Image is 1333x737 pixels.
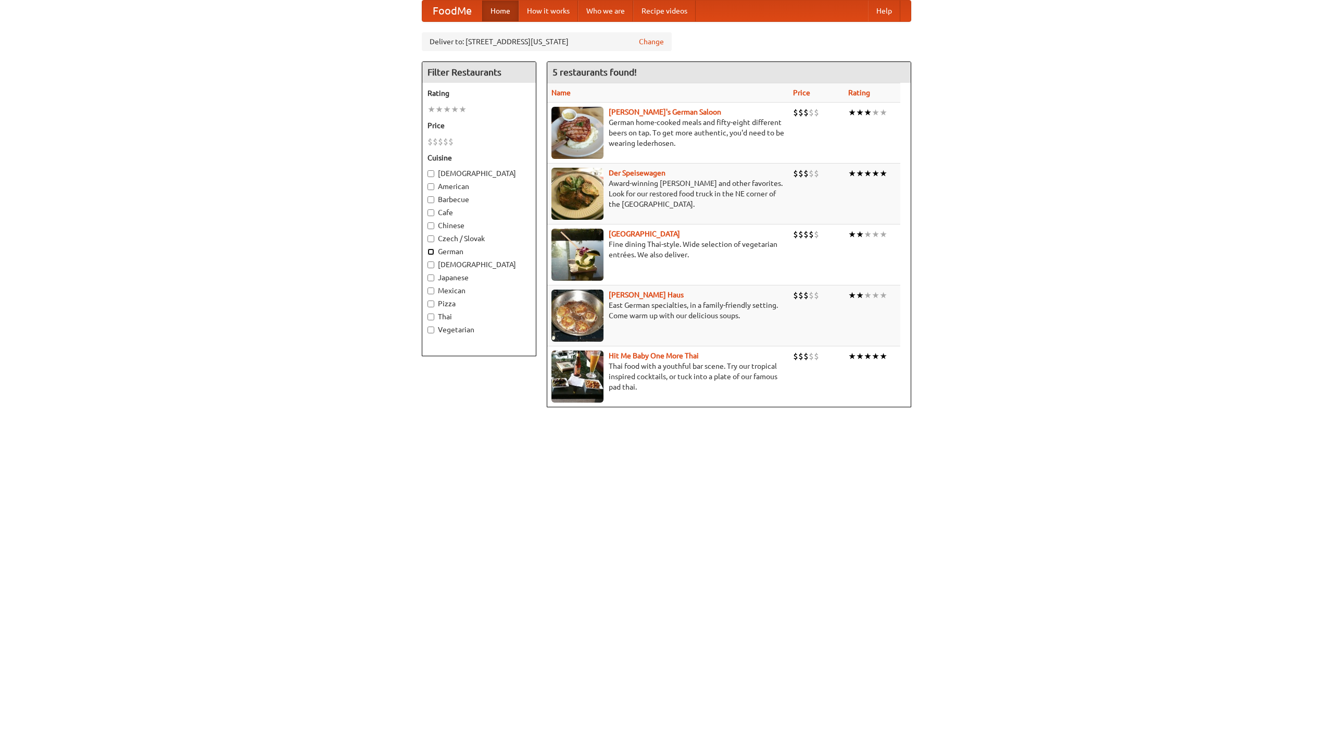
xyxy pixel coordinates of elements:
a: Help [868,1,900,21]
input: Vegetarian [427,327,434,333]
li: ★ [848,168,856,179]
label: American [427,181,531,192]
div: Deliver to: [STREET_ADDRESS][US_STATE] [422,32,672,51]
input: Japanese [427,274,434,281]
a: Price [793,89,810,97]
label: Pizza [427,298,531,309]
li: $ [809,107,814,118]
input: Cafe [427,209,434,216]
label: Barbecue [427,194,531,205]
input: German [427,248,434,255]
li: $ [803,290,809,301]
li: $ [443,136,448,147]
li: $ [803,351,809,362]
a: Rating [848,89,870,97]
ng-pluralize: 5 restaurants found! [552,67,637,77]
b: [GEOGRAPHIC_DATA] [609,230,680,238]
h5: Cuisine [427,153,531,163]
li: $ [448,136,454,147]
a: Der Speisewagen [609,169,665,177]
a: [PERSON_NAME] Haus [609,291,684,299]
li: $ [803,107,809,118]
input: Thai [427,314,434,320]
li: ★ [856,229,864,240]
p: Award-winning [PERSON_NAME] and other favorites. Look for our restored food truck in the NE corne... [551,178,785,209]
a: Who we are [578,1,633,21]
li: ★ [427,104,435,115]
li: $ [438,136,443,147]
input: Pizza [427,301,434,307]
label: Chinese [427,220,531,231]
li: $ [793,168,798,179]
img: esthers.jpg [551,107,603,159]
li: ★ [848,107,856,118]
li: $ [809,168,814,179]
input: Barbecue [427,196,434,203]
label: Thai [427,311,531,322]
a: Hit Me Baby One More Thai [609,352,699,360]
b: [PERSON_NAME]'s German Saloon [609,108,721,116]
li: $ [814,168,819,179]
li: ★ [872,351,879,362]
a: Name [551,89,571,97]
li: ★ [872,107,879,118]
h4: Filter Restaurants [422,62,536,83]
li: ★ [872,290,879,301]
img: satay.jpg [551,229,603,281]
a: How it works [519,1,578,21]
li: $ [809,351,814,362]
li: $ [798,290,803,301]
li: $ [814,107,819,118]
li: ★ [856,168,864,179]
li: ★ [848,229,856,240]
li: ★ [864,107,872,118]
li: ★ [864,290,872,301]
img: babythai.jpg [551,351,603,403]
input: Chinese [427,222,434,229]
label: [DEMOGRAPHIC_DATA] [427,168,531,179]
input: [DEMOGRAPHIC_DATA] [427,261,434,268]
li: ★ [879,168,887,179]
input: Mexican [427,288,434,294]
img: speisewagen.jpg [551,168,603,220]
p: Fine dining Thai-style. Wide selection of vegetarian entrées. We also deliver. [551,239,785,260]
li: ★ [872,229,879,240]
label: German [427,246,531,257]
li: ★ [879,107,887,118]
li: ★ [864,229,872,240]
li: $ [798,168,803,179]
input: Czech / Slovak [427,235,434,242]
li: ★ [864,168,872,179]
li: $ [433,136,438,147]
li: ★ [879,351,887,362]
input: [DEMOGRAPHIC_DATA] [427,170,434,177]
li: $ [793,290,798,301]
a: Home [482,1,519,21]
label: Japanese [427,272,531,283]
li: ★ [443,104,451,115]
p: Thai food with a youthful bar scene. Try our tropical inspired cocktails, or tuck into a plate of... [551,361,785,392]
a: Recipe videos [633,1,696,21]
li: $ [798,107,803,118]
li: ★ [856,351,864,362]
li: $ [809,229,814,240]
p: East German specialties, in a family-friendly setting. Come warm up with our delicious soups. [551,300,785,321]
label: Vegetarian [427,324,531,335]
a: FoodMe [422,1,482,21]
li: ★ [848,351,856,362]
label: Cafe [427,207,531,218]
li: ★ [451,104,459,115]
li: $ [814,290,819,301]
li: ★ [848,290,856,301]
li: $ [809,290,814,301]
li: $ [798,229,803,240]
li: $ [814,351,819,362]
li: ★ [435,104,443,115]
li: ★ [864,351,872,362]
input: American [427,183,434,190]
h5: Rating [427,88,531,98]
li: $ [793,351,798,362]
